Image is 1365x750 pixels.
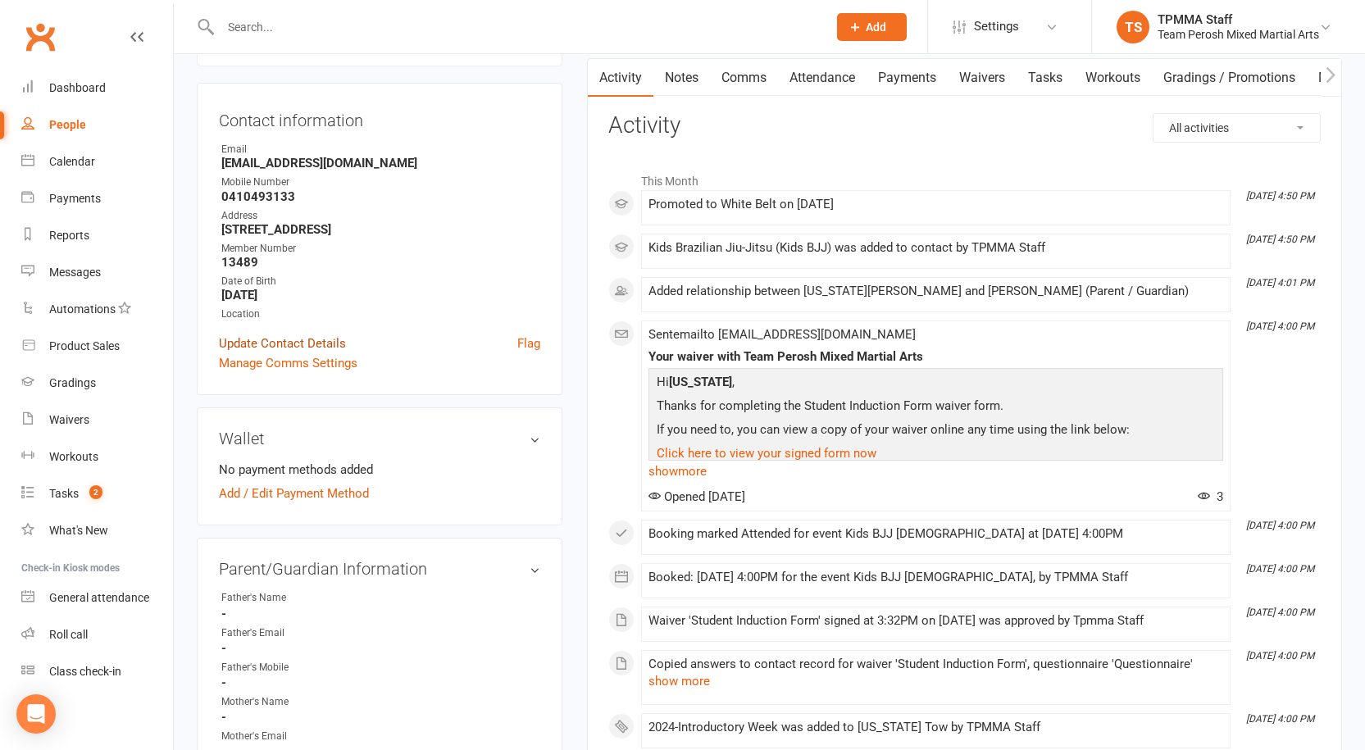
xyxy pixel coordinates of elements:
[21,365,173,402] a: Gradings
[1246,607,1314,618] i: [DATE] 4:00 PM
[49,339,120,352] div: Product Sales
[21,143,173,180] a: Calendar
[20,16,61,57] a: Clubworx
[653,372,1219,396] p: Hi ,
[1246,563,1314,575] i: [DATE] 4:00 PM
[221,156,540,170] strong: [EMAIL_ADDRESS][DOMAIN_NAME]
[648,527,1223,541] div: Booking marked Attended for event Kids BJJ [DEMOGRAPHIC_DATA] at [DATE] 4:00PM
[948,59,1017,97] a: Waivers
[648,671,710,691] button: show more
[221,607,540,621] strong: -
[1198,489,1223,504] span: 3
[89,485,102,499] span: 2
[21,254,173,291] a: Messages
[221,710,540,725] strong: -
[1246,520,1314,531] i: [DATE] 4:00 PM
[219,430,540,448] h3: Wallet
[866,20,886,34] span: Add
[653,396,1219,420] p: Thanks for completing the Student Induction Form waiver form.
[221,307,540,322] div: Location
[49,229,89,242] div: Reports
[221,729,357,744] div: Mother's Email
[21,107,173,143] a: People
[1158,27,1319,42] div: Team Perosh Mixed Martial Arts
[517,334,540,353] a: Flag
[648,350,1223,364] div: Your waiver with Team Perosh Mixed Martial Arts
[221,660,357,675] div: Father's Mobile
[1246,277,1314,289] i: [DATE] 4:01 PM
[221,222,540,237] strong: [STREET_ADDRESS]
[221,641,540,656] strong: -
[21,402,173,439] a: Waivers
[21,328,173,365] a: Product Sales
[16,694,56,734] div: Open Intercom Messenger
[710,59,778,97] a: Comms
[1246,234,1314,245] i: [DATE] 4:50 PM
[21,70,173,107] a: Dashboard
[221,175,540,190] div: Mobile Number
[49,302,116,316] div: Automations
[1158,12,1319,27] div: TPMMA Staff
[49,524,108,537] div: What's New
[588,59,653,97] a: Activity
[49,487,79,500] div: Tasks
[221,590,357,606] div: Father's Name
[1017,59,1074,97] a: Tasks
[219,484,369,503] a: Add / Edit Payment Method
[608,164,1321,190] li: This Month
[49,665,121,678] div: Class check-in
[219,460,540,480] li: No payment methods added
[657,446,876,461] a: Click here to view your signed form now
[1246,320,1314,332] i: [DATE] 4:00 PM
[1246,190,1314,202] i: [DATE] 4:50 PM
[221,208,540,224] div: Address
[648,570,1223,584] div: Booked: [DATE] 4:00PM for the event Kids BJJ [DEMOGRAPHIC_DATA], by TPMMA Staff
[219,353,357,373] a: Manage Comms Settings
[21,475,173,512] a: Tasks 2
[21,180,173,217] a: Payments
[1152,59,1307,97] a: Gradings / Promotions
[49,450,98,463] div: Workouts
[221,189,540,204] strong: 0410493133
[21,291,173,328] a: Automations
[49,192,101,205] div: Payments
[21,439,173,475] a: Workouts
[21,580,173,616] a: General attendance kiosk mode
[221,625,357,641] div: Father's Email
[1117,11,1149,43] div: TS
[653,420,1219,443] p: If you need to, you can view a copy of your waiver online any time using the link below:
[221,288,540,302] strong: [DATE]
[221,675,540,690] strong: -
[648,489,745,504] span: Opened [DATE]
[21,653,173,690] a: Class kiosk mode
[778,59,867,97] a: Attendance
[219,334,346,353] a: Update Contact Details
[21,512,173,549] a: What's New
[49,591,149,604] div: General attendance
[21,217,173,254] a: Reports
[49,628,88,641] div: Roll call
[221,241,540,257] div: Member Number
[867,59,948,97] a: Payments
[608,113,1321,139] h3: Activity
[49,81,106,94] div: Dashboard
[974,8,1019,45] span: Settings
[669,375,732,389] strong: [US_STATE]
[653,59,710,97] a: Notes
[21,616,173,653] a: Roll call
[49,413,89,426] div: Waivers
[648,284,1223,298] div: Added relationship between [US_STATE][PERSON_NAME] and [PERSON_NAME] (Parent / Guardian)
[221,694,357,710] div: Mother's Name
[216,16,816,39] input: Search...
[221,255,540,270] strong: 13489
[221,274,540,289] div: Date of Birth
[49,155,95,168] div: Calendar
[648,614,1223,628] div: Waiver 'Student Induction Form' signed at 3:32PM on [DATE] was approved by Tpmma Staff
[219,560,540,578] h3: Parent/Guardian Information
[49,118,86,131] div: People
[648,657,1223,671] div: Copied answers to contact record for waiver 'Student Induction Form', questionnaire 'Questionnaire'
[219,105,540,130] h3: Contact information
[648,198,1223,211] div: Promoted to White Belt on [DATE]
[49,376,96,389] div: Gradings
[648,327,916,342] span: Sent email to [EMAIL_ADDRESS][DOMAIN_NAME]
